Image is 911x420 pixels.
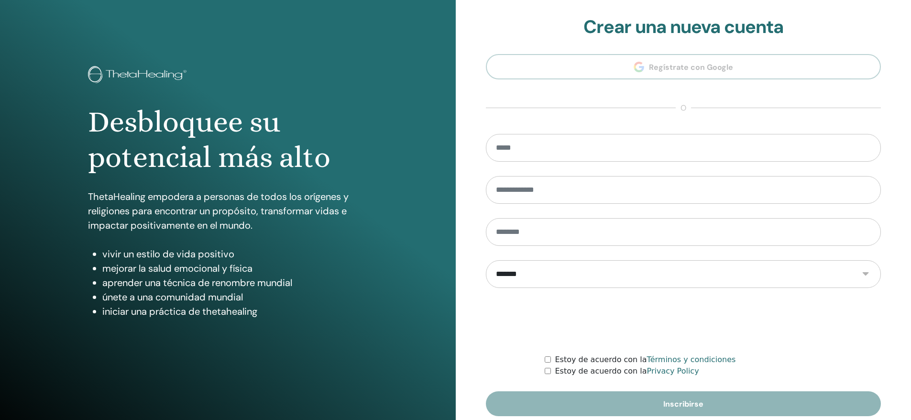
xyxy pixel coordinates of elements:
a: Privacy Policy [647,366,699,376]
h2: Crear una nueva cuenta [486,16,881,38]
span: o [676,102,691,114]
iframe: reCAPTCHA [611,302,756,340]
label: Estoy de acuerdo con la [555,354,735,365]
li: mejorar la salud emocional y física [102,261,368,276]
a: Términos y condiciones [647,355,736,364]
li: iniciar una práctica de thetahealing [102,304,368,319]
li: vivir un estilo de vida positivo [102,247,368,261]
label: Estoy de acuerdo con la [555,365,699,377]
li: únete a una comunidad mundial [102,290,368,304]
h1: Desbloquee su potencial más alto [88,104,368,176]
li: aprender una técnica de renombre mundial [102,276,368,290]
p: ThetaHealing empodera a personas de todos los orígenes y religiones para encontrar un propósito, ... [88,189,368,232]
